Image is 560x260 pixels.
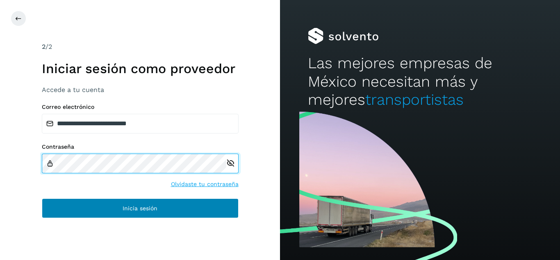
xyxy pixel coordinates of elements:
label: Contraseña [42,143,239,150]
a: Olvidaste tu contraseña [171,180,239,189]
label: Correo electrónico [42,104,239,110]
span: Inicia sesión [123,205,157,211]
h1: Iniciar sesión como proveedor [42,61,239,76]
div: /2 [42,42,239,52]
span: transportistas [365,91,464,108]
span: 2 [42,43,46,51]
h3: Accede a tu cuenta [42,86,239,94]
button: Inicia sesión [42,198,239,218]
h2: Las mejores empresas de México necesitan más y mejores [308,54,532,109]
